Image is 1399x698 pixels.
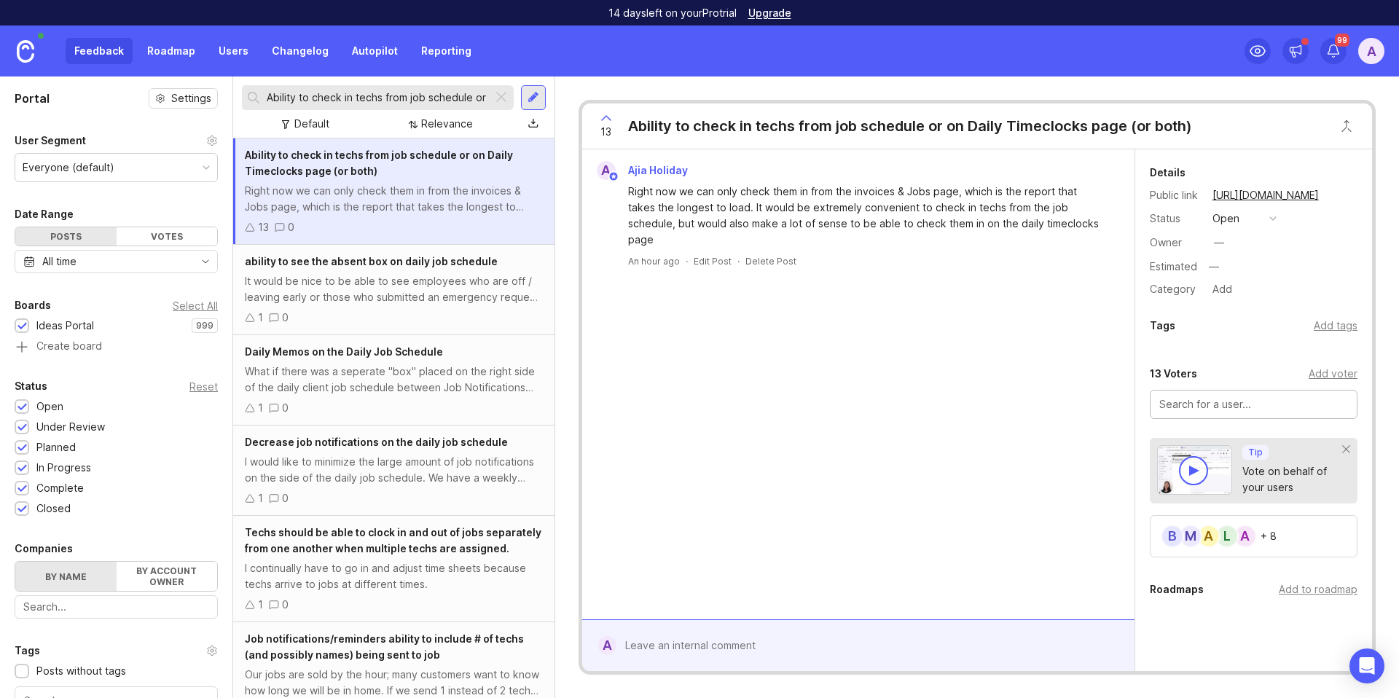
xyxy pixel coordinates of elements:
[258,310,263,326] div: 1
[282,597,289,613] div: 0
[245,632,524,661] span: Job notifications/reminders ability to include # of techs (and possibly names) being sent to job
[1214,235,1224,251] div: —
[23,599,209,615] input: Search...
[343,38,407,64] a: Autopilot
[15,297,51,314] div: Boards
[245,345,443,358] span: Daily Memos on the Daily Job Schedule
[36,663,126,679] div: Posts without tags
[15,377,47,395] div: Status
[1201,280,1237,299] a: Add
[245,454,543,486] div: I would like to minimize the large amount of job notifications on the side of the daily job sched...
[17,40,34,63] img: Canny Home
[36,480,84,496] div: Complete
[15,642,40,659] div: Tags
[189,383,218,391] div: Reset
[23,160,114,176] div: Everyone (default)
[608,171,619,182] img: member badge
[36,501,71,517] div: Closed
[263,38,337,64] a: Changelog
[15,540,73,557] div: Companies
[748,8,791,18] a: Upgrade
[1215,525,1239,548] div: L
[15,562,117,591] label: By name
[1204,257,1223,276] div: —
[282,490,289,506] div: 0
[1159,396,1348,412] input: Search for a user...
[15,90,50,107] h1: Portal
[1150,317,1175,334] div: Tags
[1349,648,1384,683] div: Open Intercom Messenger
[258,219,269,235] div: 13
[1234,525,1257,548] div: A
[1332,111,1361,141] button: Close button
[15,227,117,246] div: Posts
[210,38,257,64] a: Users
[138,38,204,64] a: Roadmap
[628,255,680,267] a: An hour ago
[1157,445,1233,495] img: video-thumbnail-vote-d41b83416815613422e2ca741bf692cc.jpg
[245,560,543,592] div: I continually have to go in and adjust time sheets because techs arrive to jobs at different times.
[1150,262,1197,272] div: Estimated
[294,116,329,132] div: Default
[15,341,218,354] a: Create board
[149,88,218,109] a: Settings
[745,255,796,267] div: Delete Post
[233,138,554,245] a: Ability to check in techs from job schedule or on Daily Timeclocks page (or both)Right now we can...
[1150,164,1186,181] div: Details
[171,91,211,106] span: Settings
[245,436,508,448] span: Decrease job notifications on the daily job schedule
[245,364,543,396] div: What if there was a seperate "box" placed on the right side of the daily client job schedule betw...
[1150,581,1204,598] div: Roadmaps
[597,161,616,180] div: A
[1335,34,1349,47] span: 99
[1358,38,1384,64] button: A
[233,335,554,426] a: Daily Memos on the Daily Job ScheduleWhat if there was a seperate "box" placed on the right side ...
[1242,463,1343,495] div: Vote on behalf of your users
[36,460,91,476] div: In Progress
[628,164,688,176] span: Ajia Holiday
[628,184,1105,248] div: Right now we can only check them in from the invoices & Jobs page, which is the report that takes...
[1314,318,1357,334] div: Add tags
[694,255,732,267] div: Edit Post
[194,256,217,267] svg: toggle icon
[36,439,76,455] div: Planned
[1261,531,1277,541] div: + 8
[600,124,611,140] span: 13
[258,490,263,506] div: 1
[1150,211,1201,227] div: Status
[737,255,740,267] div: ·
[1150,281,1201,297] div: Category
[1248,447,1263,458] p: Tip
[628,116,1192,136] div: Ability to check in techs from job schedule or on Daily Timeclocks page (or both)
[15,205,74,223] div: Date Range
[1150,365,1197,383] div: 13 Voters
[1197,525,1220,548] div: A
[267,90,487,106] input: Search...
[245,526,541,554] span: Techs should be able to clock in and out of jobs separately from one another when multiple techs ...
[412,38,480,64] a: Reporting
[282,310,289,326] div: 0
[245,255,498,267] span: ability to see the absent box on daily job schedule
[245,149,513,177] span: Ability to check in techs from job schedule or on Daily Timeclocks page (or both)
[282,400,289,416] div: 0
[588,161,699,180] a: AAjia Holiday
[15,132,86,149] div: User Segment
[1161,525,1184,548] div: B
[288,219,294,235] div: 0
[598,636,616,655] div: A
[173,302,218,310] div: Select All
[258,597,263,613] div: 1
[1212,211,1239,227] div: open
[245,183,543,215] div: Right now we can only check them in from the invoices & Jobs page, which is the report that takes...
[117,227,218,246] div: Votes
[1208,186,1323,205] a: [URL][DOMAIN_NAME]
[258,400,263,416] div: 1
[1150,187,1201,203] div: Public link
[36,399,63,415] div: Open
[686,255,688,267] div: ·
[1279,581,1357,597] div: Add to roadmap
[36,419,105,435] div: Under Review
[233,245,554,335] a: ability to see the absent box on daily job scheduleIt would be nice to be able to see employees w...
